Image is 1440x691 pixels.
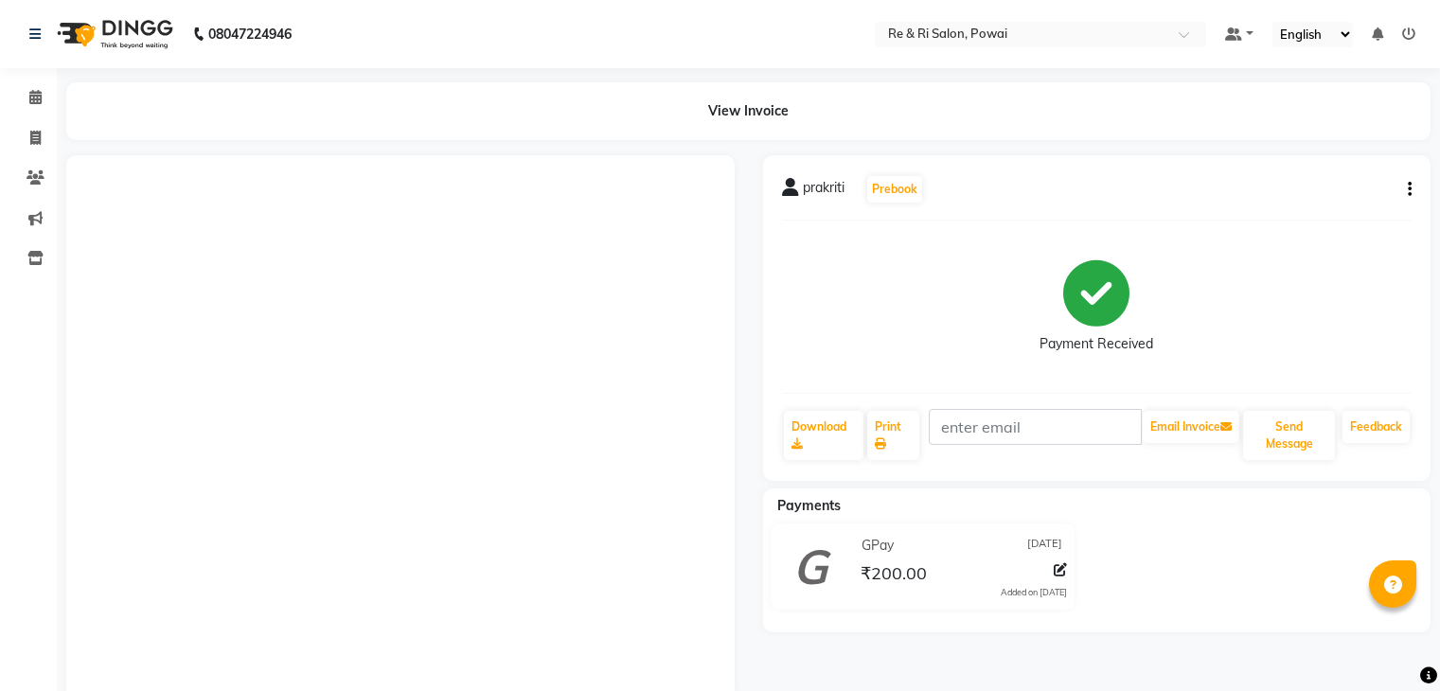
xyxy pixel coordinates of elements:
[66,82,1431,140] div: View Invoice
[784,411,864,460] a: Download
[862,536,894,556] span: GPay
[1360,615,1421,672] iframe: chat widget
[48,8,178,61] img: logo
[1040,334,1153,354] div: Payment Received
[929,409,1142,445] input: enter email
[1342,411,1410,443] a: Feedback
[208,8,292,61] b: 08047224946
[1001,586,1067,599] div: Added on [DATE]
[777,497,841,514] span: Payments
[861,562,927,589] span: ₹200.00
[867,411,919,460] a: Print
[1143,411,1239,443] button: Email Invoice
[803,178,844,204] span: prakriti
[867,176,922,203] button: Prebook
[1243,411,1335,460] button: Send Message
[1027,536,1062,556] span: [DATE]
